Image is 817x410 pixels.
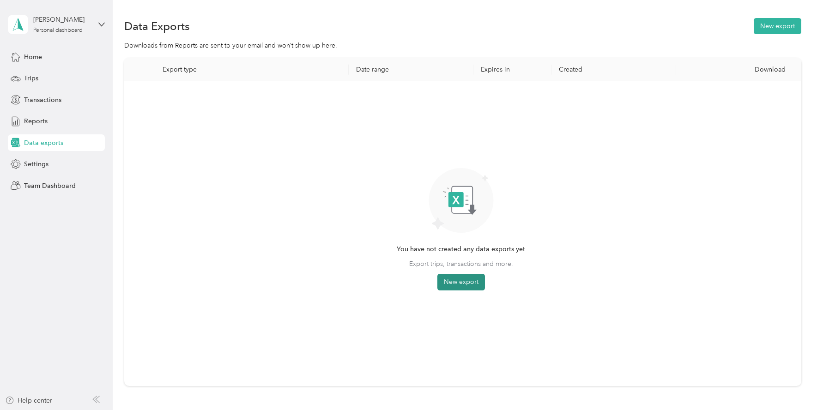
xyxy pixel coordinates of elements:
[24,52,42,62] span: Home
[24,116,48,126] span: Reports
[33,28,83,33] div: Personal dashboard
[24,181,76,191] span: Team Dashboard
[765,358,817,410] iframe: Everlance-gr Chat Button Frame
[24,159,48,169] span: Settings
[409,259,513,269] span: Export trips, transactions and more.
[754,18,801,34] button: New export
[551,58,676,81] th: Created
[155,58,349,81] th: Export type
[684,66,793,73] div: Download
[24,73,38,83] span: Trips
[33,15,91,24] div: [PERSON_NAME]
[24,138,63,148] span: Data exports
[473,58,551,81] th: Expires in
[124,21,190,31] h1: Data Exports
[24,95,61,105] span: Transactions
[437,274,485,290] button: New export
[5,396,52,405] button: Help center
[124,41,801,50] div: Downloads from Reports are sent to your email and won’t show up here.
[349,58,473,81] th: Date range
[397,244,525,254] span: You have not created any data exports yet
